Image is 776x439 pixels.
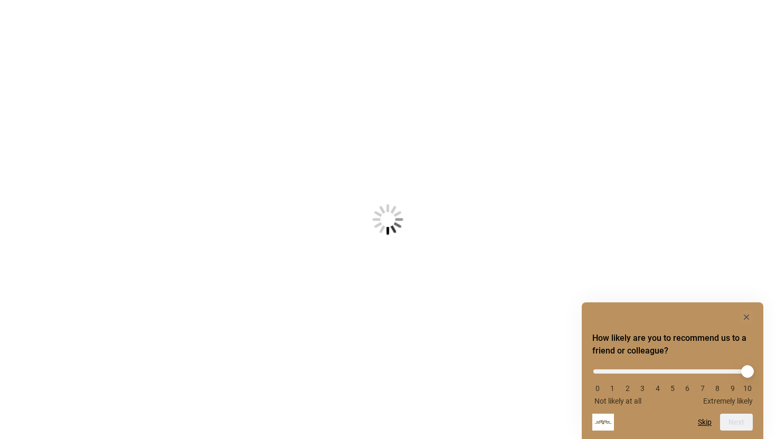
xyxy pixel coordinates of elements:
li: 7 [697,384,708,393]
button: Skip [698,418,712,426]
li: 2 [622,384,633,393]
li: 10 [742,384,753,393]
li: 6 [682,384,693,393]
span: Not likely at all [594,397,641,405]
div: How likely are you to recommend us to a friend or colleague? Select an option from 0 to 10, with ... [592,311,753,431]
li: 9 [727,384,738,393]
img: Loading [320,152,456,287]
button: Hide survey [740,311,753,323]
li: 3 [637,384,648,393]
li: 1 [607,384,618,393]
li: 5 [667,384,678,393]
span: Extremely likely [703,397,753,405]
div: How likely are you to recommend us to a friend or colleague? Select an option from 0 to 10, with ... [592,361,753,405]
h2: How likely are you to recommend us to a friend or colleague? Select an option from 0 to 10, with ... [592,332,753,357]
li: 0 [592,384,603,393]
li: 8 [712,384,723,393]
button: Next question [720,414,753,431]
li: 4 [652,384,663,393]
